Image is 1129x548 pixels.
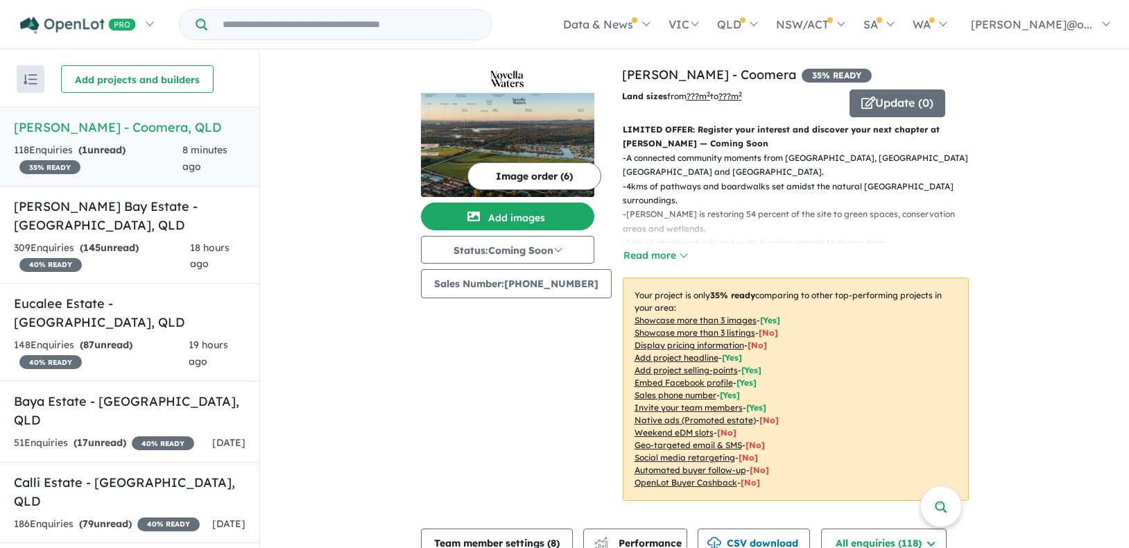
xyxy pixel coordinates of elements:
span: [ No ] [759,327,778,338]
sup: 2 [739,90,742,98]
u: Showcase more than 3 images [635,315,757,325]
span: [ Yes ] [720,390,740,400]
u: ??? m [687,91,710,101]
div: 186 Enquir ies [14,516,200,533]
div: 118 Enquir ies [14,142,182,175]
u: Add project headline [635,352,718,363]
button: Status:Coming Soon [421,236,594,264]
a: Novella Waters - Coomera LogoNovella Waters - Coomera [421,65,594,197]
span: 17 [77,436,88,449]
span: [ Yes ] [741,365,761,375]
span: 79 [83,517,94,530]
span: [PERSON_NAME]@o... [971,17,1092,31]
input: Try estate name, suburb, builder or developer [210,10,489,40]
button: Read more [623,248,688,264]
span: 40 % READY [132,436,194,450]
strong: ( unread) [74,436,126,449]
u: OpenLot Buyer Cashback [635,477,737,488]
span: [ Yes ] [736,377,757,388]
p: from [622,89,839,103]
b: 35 % ready [710,290,755,300]
u: Automated buyer follow-up [635,465,746,475]
button: Image order (6) [467,162,601,190]
img: line-chart.svg [594,537,607,545]
h5: [PERSON_NAME] Bay Estate - [GEOGRAPHIC_DATA] , QLD [14,197,245,234]
span: [No] [759,415,779,425]
u: Showcase more than 3 listings [635,327,755,338]
span: [ Yes ] [722,352,742,363]
span: [ Yes ] [746,402,766,413]
img: Novella Waters - Coomera [421,93,594,197]
a: [PERSON_NAME] - Coomera [622,67,796,83]
u: Geo-targeted email & SMS [635,440,742,450]
p: LIMITED OFFER: Register your interest and discover your next chapter at [PERSON_NAME] — Coming Soon [623,123,969,151]
u: Social media retargeting [635,452,735,463]
u: Add project selling-points [635,365,738,375]
sup: 2 [707,90,710,98]
img: Novella Waters - Coomera Logo [426,71,589,87]
button: Update (0) [850,89,945,117]
strong: ( unread) [80,339,132,351]
h5: Calli Estate - [GEOGRAPHIC_DATA] , QLD [14,473,245,511]
button: Add projects and builders [61,65,214,93]
span: 35 % READY [19,160,80,174]
span: [No] [750,465,769,475]
p: Your project is only comparing to other top-performing projects in your area: - - - - - - - - - -... [623,277,969,501]
b: Land sizes [622,91,667,101]
h5: [PERSON_NAME] - Coomera , QLD [14,118,245,137]
span: [No] [746,440,765,450]
span: [DATE] [212,436,245,449]
button: Add images [421,203,594,230]
span: 145 [83,241,101,254]
h5: Baya Estate - [GEOGRAPHIC_DATA] , QLD [14,392,245,429]
img: sort.svg [24,74,37,85]
u: ???m [718,91,742,101]
span: [ Yes ] [760,315,780,325]
img: Openlot PRO Logo White [20,17,136,34]
div: 309 Enquir ies [14,240,190,273]
p: - 4kms of pathways and boardwalks set amidst the natural [GEOGRAPHIC_DATA] surroundings. [623,180,980,208]
span: [No] [739,452,758,463]
u: Weekend eDM slots [635,427,714,438]
span: [ No ] [748,340,767,350]
span: 40 % READY [137,517,200,531]
div: 148 Enquir ies [14,337,189,370]
div: 51 Enquir ies [14,435,194,452]
u: Embed Facebook profile [635,377,733,388]
span: 40 % READY [19,258,82,272]
u: Display pricing information [635,340,744,350]
u: Invite your team members [635,402,743,413]
span: 1 [82,144,87,156]
span: 35 % READY [802,69,872,83]
span: [No] [741,477,760,488]
span: 8 minutes ago [182,144,227,173]
h5: Eucalee Estate - [GEOGRAPHIC_DATA] , QLD [14,294,245,332]
span: [No] [717,427,736,438]
span: 19 hours ago [189,339,228,368]
span: 40 % READY [19,355,82,369]
span: 87 [83,339,94,351]
p: - [PERSON_NAME] is restoring 54 percent of the site to green spaces, conservation areas and wetla... [623,207,980,236]
strong: ( unread) [78,144,126,156]
strong: ( unread) [79,517,132,530]
span: 18 hours ago [190,241,230,271]
strong: ( unread) [80,241,139,254]
u: Sales phone number [635,390,716,400]
u: Native ads (Promoted estate) [635,415,756,425]
p: - Lots of nearby schools and early learning centres to choose from. [623,236,980,250]
button: Sales Number:[PHONE_NUMBER] [421,269,612,298]
p: - A connected community moments from [GEOGRAPHIC_DATA], [GEOGRAPHIC_DATA], [GEOGRAPHIC_DATA] and ... [623,151,980,180]
span: to [710,91,742,101]
span: [DATE] [212,517,245,530]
